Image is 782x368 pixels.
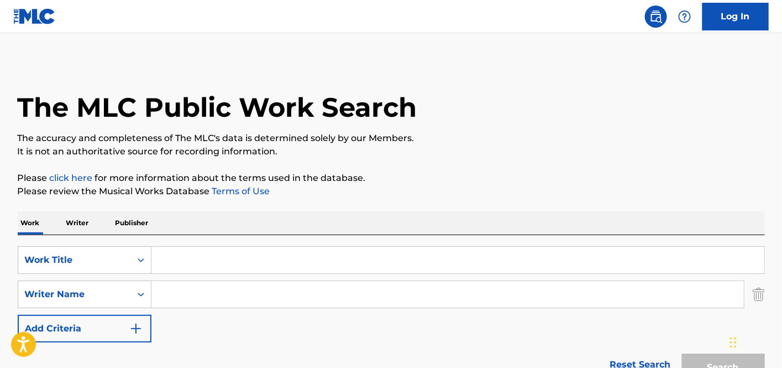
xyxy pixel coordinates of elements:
[727,315,782,368] iframe: Chat Widget
[645,6,667,28] a: Public Search
[63,211,92,235] p: Writer
[18,172,765,185] p: Please for more information about the terms used in the database.
[730,326,737,359] div: Drag
[112,211,152,235] p: Publisher
[702,3,769,30] a: Log In
[649,10,663,23] img: search
[50,173,93,183] a: click here
[753,281,765,308] img: Delete Criterion
[18,211,43,235] p: Work
[129,322,143,335] img: 9d2ae6d4665cec9f34b9.svg
[25,288,124,301] div: Writer Name
[210,186,270,196] a: Terms of Use
[678,10,691,23] img: help
[18,145,765,158] p: It is not an authoritative source for recording information.
[18,315,151,343] button: Add Criteria
[18,185,765,198] p: Please review the Musical Works Database
[18,91,417,124] h1: The MLC Public Work Search
[18,132,765,145] p: The accuracy and completeness of The MLC's data is determined solely by our Members.
[25,253,124,267] div: Work Title
[13,8,56,24] img: MLC Logo
[674,6,696,28] div: Help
